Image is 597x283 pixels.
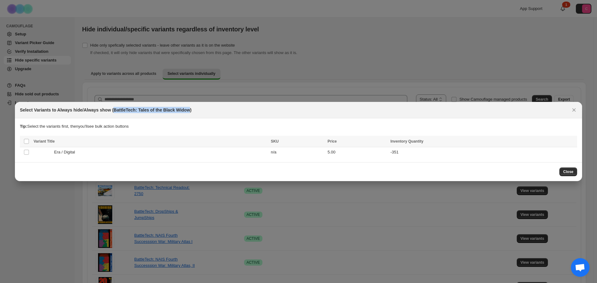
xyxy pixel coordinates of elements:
[20,123,577,130] p: Select the variants first, then you'll see bulk action buttons
[34,139,55,144] span: Variant Title
[271,139,279,144] span: SKU
[20,124,27,129] strong: Tip:
[389,147,577,157] td: -351
[269,147,326,157] td: n/a
[391,139,423,144] span: Inventory Quantity
[570,106,578,114] button: Close
[327,139,336,144] span: Price
[571,258,590,277] a: Open chat
[559,167,577,176] button: Close
[563,169,573,174] span: Close
[54,149,78,155] span: Era / Digital
[20,107,192,113] h2: Select Variants to Always hide/Always show (BattleTech: Tales of the Black Widow)
[326,147,388,157] td: 5.00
